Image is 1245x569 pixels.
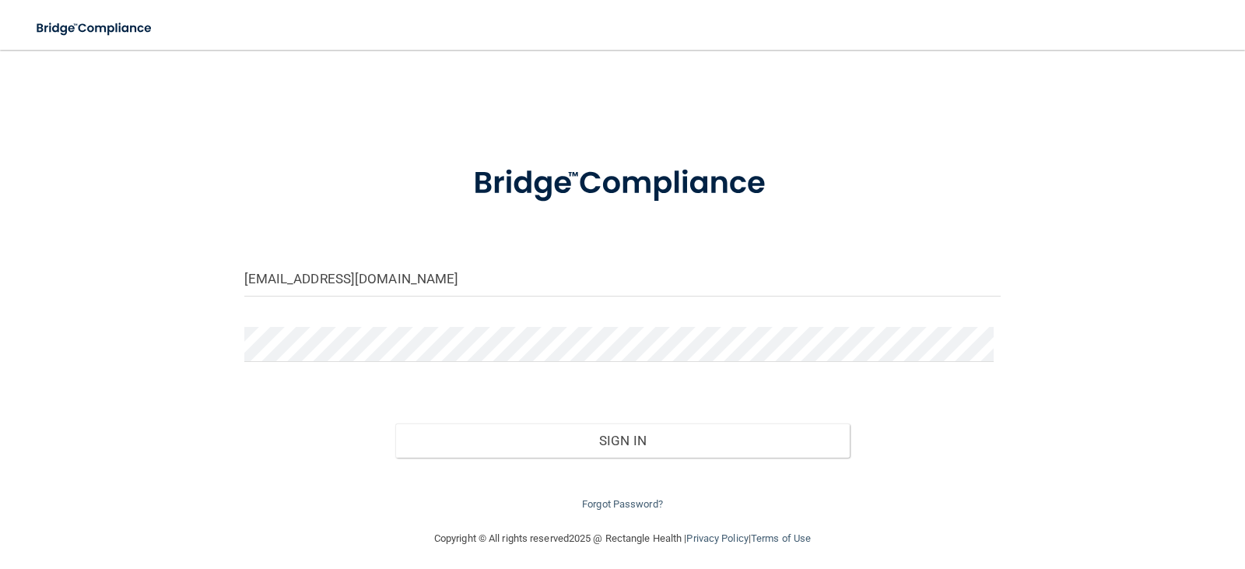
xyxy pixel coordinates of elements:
img: bridge_compliance_login_screen.278c3ca4.svg [23,12,167,44]
iframe: Drift Widget Chat Controller [976,466,1226,529]
a: Terms of Use [751,532,811,544]
a: Privacy Policy [686,532,748,544]
img: bridge_compliance_login_screen.278c3ca4.svg [441,143,804,224]
a: Forgot Password? [582,498,663,510]
div: Copyright © All rights reserved 2025 @ Rectangle Health | | [338,514,907,564]
button: Sign In [395,423,850,458]
input: Email [244,262,1001,297]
